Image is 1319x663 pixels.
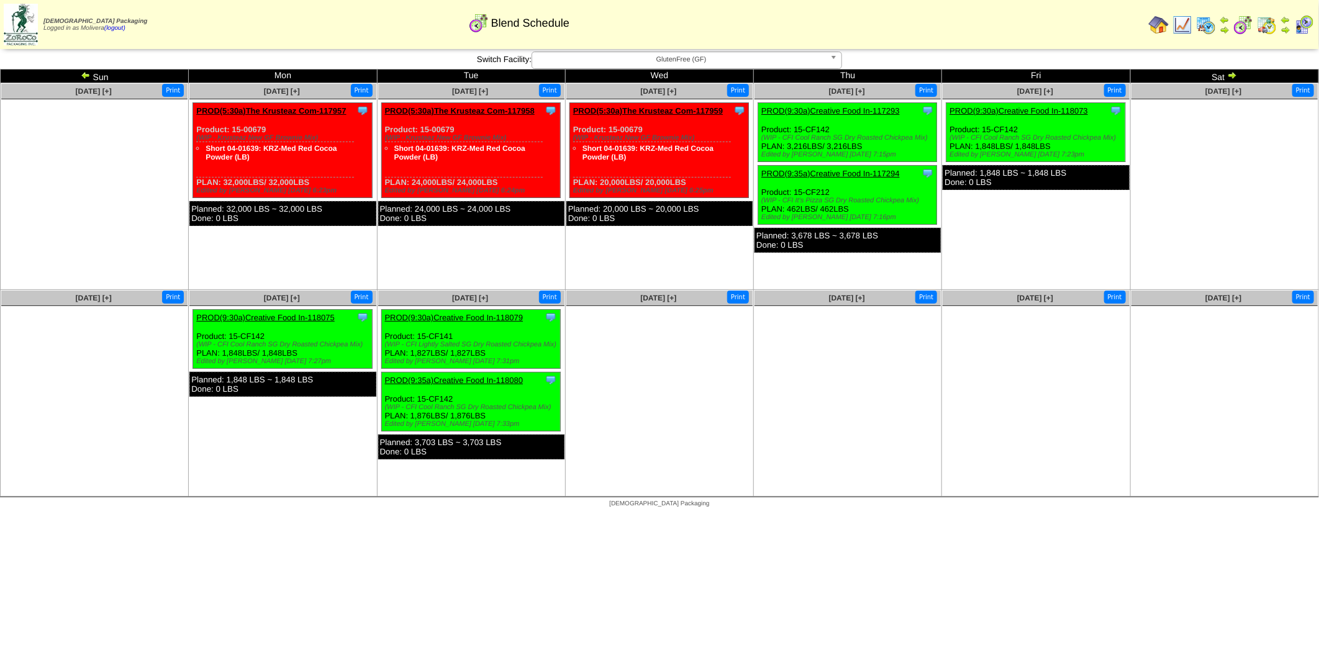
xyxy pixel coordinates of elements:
[385,358,560,365] div: Edited by [PERSON_NAME] [DATE] 7:31pm
[351,291,373,304] button: Print
[761,214,936,221] div: Edited by [PERSON_NAME] [DATE] 7:16pm
[1292,291,1314,304] button: Print
[755,228,941,253] div: Planned: 3,678 LBS ~ 3,678 LBS Done: 0 LBS
[640,87,676,96] a: [DATE] [+]
[1233,15,1253,35] img: calendarblend.gif
[915,291,937,304] button: Print
[196,187,371,194] div: Edited by [PERSON_NAME] [DATE] 6:23pm
[922,104,934,117] img: Tooltip
[264,87,300,96] a: [DATE] [+]
[1017,294,1053,302] span: [DATE] [+]
[761,106,900,115] a: PROD(9:30a)Creative Food In-117293
[162,84,184,97] button: Print
[189,70,377,83] td: Mon
[264,294,300,302] a: [DATE] [+]
[946,103,1125,162] div: Product: 15-CF142 PLAN: 1,848LBS / 1,848LBS
[377,70,565,83] td: Tue
[378,435,564,459] div: Planned: 3,703 LBS ~ 3,703 LBS Done: 0 LBS
[196,358,371,365] div: Edited by [PERSON_NAME] [DATE] 7:27pm
[829,87,865,96] a: [DATE] [+]
[1292,84,1314,97] button: Print
[491,17,569,30] span: Blend Schedule
[356,104,369,117] img: Tooltip
[565,70,753,83] td: Wed
[539,84,561,97] button: Print
[1205,87,1241,96] a: [DATE] [+]
[829,294,865,302] a: [DATE] [+]
[922,167,934,179] img: Tooltip
[1,70,189,83] td: Sun
[1149,15,1169,35] img: home.gif
[1220,25,1230,35] img: arrowright.gif
[43,18,147,25] span: [DEMOGRAPHIC_DATA] Packaging
[727,84,749,97] button: Print
[381,103,560,198] div: Product: 15-00679 PLAN: 24,000LBS / 24,000LBS
[1294,15,1314,35] img: calendarcustomer.gif
[1227,70,1237,80] img: arrowright.gif
[452,87,488,96] a: [DATE] [+]
[189,372,376,397] div: Planned: 1,848 LBS ~ 1,848 LBS Done: 0 LBS
[469,13,489,33] img: calendarblend.gif
[76,87,112,96] a: [DATE] [+]
[545,104,557,117] img: Tooltip
[942,70,1130,83] td: Fri
[193,310,372,369] div: Product: 15-CF142 PLAN: 1,848LBS / 1,848LBS
[76,294,112,302] a: [DATE] [+]
[385,420,560,428] div: Edited by [PERSON_NAME] [DATE] 7:33pm
[537,52,825,67] span: GlutenFree (GF)
[162,291,184,304] button: Print
[43,18,147,32] span: Logged in as Molivera
[761,151,936,158] div: Edited by [PERSON_NAME] [DATE] 7:15pm
[189,201,376,226] div: Planned: 32,000 LBS ~ 32,000 LBS Done: 0 LBS
[1257,15,1277,35] img: calendarinout.gif
[4,4,38,45] img: zoroco-logo-small.webp
[609,500,709,507] span: [DEMOGRAPHIC_DATA] Packaging
[1017,87,1053,96] a: [DATE] [+]
[385,106,535,115] a: PROD(5:30a)The Krusteaz Com-117958
[566,201,753,226] div: Planned: 20,000 LBS ~ 20,000 LBS Done: 0 LBS
[640,294,676,302] a: [DATE] [+]
[1280,25,1290,35] img: arrowright.gif
[758,166,937,225] div: Product: 15-CF212 PLAN: 462LBS / 462LBS
[950,134,1125,142] div: (WIP - CFI Cool Ranch SG Dry Roasted Chickpea Mix)
[381,372,560,431] div: Product: 15-CF142 PLAN: 1,876LBS / 1,876LBS
[196,341,371,348] div: (WIP - CFI Cool Ranch SG Dry Roasted Chickpea Mix)
[761,197,936,204] div: (WIP - CFI It's Pizza SG Dry Roasted Chickpea Mix)
[1110,104,1122,117] img: Tooltip
[385,341,560,348] div: (WIP - CFI Lightly Salted SG Dry Roasted Chickpea Mix)
[761,169,900,178] a: PROD(9:35a)Creative Food In-117294
[569,103,748,198] div: Product: 15-00679 PLAN: 20,000LBS / 20,000LBS
[356,311,369,323] img: Tooltip
[378,201,564,226] div: Planned: 24,000 LBS ~ 24,000 LBS Done: 0 LBS
[727,291,749,304] button: Print
[545,311,557,323] img: Tooltip
[950,106,1088,115] a: PROD(9:30a)Creative Food In-118073
[539,291,561,304] button: Print
[1172,15,1192,35] img: line_graph.gif
[1130,70,1318,83] td: Sat
[452,294,488,302] a: [DATE] [+]
[385,376,524,385] a: PROD(9:35a)Creative Food In-118080
[758,103,937,162] div: Product: 15-CF142 PLAN: 3,216LBS / 3,216LBS
[915,84,937,97] button: Print
[385,404,560,411] div: (WIP - CFI Cool Ranch SG Dry Roasted Chickpea Mix)
[104,25,125,32] a: (logout)
[1205,294,1241,302] a: [DATE] [+]
[385,134,560,142] div: (WIP - Krusteaz New GF Brownie Mix)
[394,144,525,161] a: Short 04-01639: KRZ-Med Red Cocoa Powder (LB)
[573,134,748,142] div: (WIP - Krusteaz New GF Brownie Mix)
[1104,291,1126,304] button: Print
[573,106,723,115] a: PROD(5:30a)The Krusteaz Com-117959
[943,165,1129,190] div: Planned: 1,848 LBS ~ 1,848 LBS Done: 0 LBS
[385,313,524,322] a: PROD(9:30a)Creative Food In-118079
[761,134,936,142] div: (WIP - CFI Cool Ranch SG Dry Roasted Chickpea Mix)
